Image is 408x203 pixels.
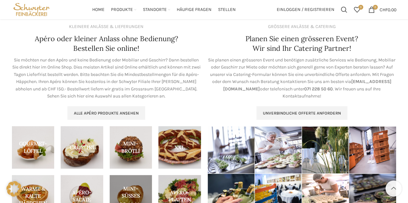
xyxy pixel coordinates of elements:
img: Professionelle Lieferung [349,126,396,173]
a: Scroll to top button [385,180,402,197]
span: Standorte [143,7,167,13]
span: Einloggen / Registrieren [277,7,334,12]
span: CHF [380,7,388,12]
a: Produkte [111,3,136,16]
span: Produkte [111,7,133,13]
div: Meine Wunschliste [351,3,363,16]
a: Alle Apéro Produkte ansehen [67,106,145,120]
span: 0 [358,5,363,10]
a: Product category crostini [61,126,103,169]
img: Mini-Brötli in der Vorbereitung [255,126,302,173]
h4: Apéro oder kleiner Anlass ohne Bedienung? Bestellen Sie online! [35,34,178,54]
h4: Planen Sie einen grösseren Event? Wir sind Ihr Catering Partner! [245,34,358,54]
a: Product category gourmet-loeffel [12,126,55,169]
a: Unverbindliche Offerte anfordern [256,106,347,120]
span: Alle Apéro Produkte ansehen [74,111,139,116]
img: Catering-Anlass draussen [302,126,349,173]
span: 0 [373,5,378,10]
div: KLEINERE ANLÄSSE & LIEFERUNGEN [69,23,144,30]
span: oder telefonisch unter [260,86,304,92]
div: Main navigation [55,3,273,16]
a: Home [92,3,104,16]
span: Home [92,7,104,13]
a: Site logo [12,6,52,12]
span: Sie planen einen grösseren Event und benötigen zusätzliche Services wie Bedienung, Mobiliar oder ... [208,57,395,84]
span: [EMAIL_ADDRESS][DOMAIN_NAME] [223,79,392,91]
a: Standorte [143,3,170,16]
a: 0 [351,3,363,16]
span: Häufige Fragen [177,7,212,13]
span: Stellen [218,7,236,13]
div: GRÖSSERE ANLÄSSE & CATERING [268,23,336,30]
a: Stellen [218,3,236,16]
a: 0 CHF0.00 [365,3,400,16]
span: 071 228 50 60 [304,86,333,92]
p: Sie möchten nur den Apéro und keine Bedienung oder Mobiliar und Geschirr? Dann bestellen Sie dire... [12,57,201,100]
a: Einloggen / Registrieren [274,3,338,16]
img: Gourmet-Löffel werden vorbereitet [208,126,254,173]
span: Unverbindliche Offerte anfordern [263,111,341,116]
a: Product category mini-broetli [110,126,152,169]
bdi: 0.00 [380,7,396,12]
a: Häufige Fragen [177,3,212,16]
a: Suchen [338,3,351,16]
a: Product category xxl [158,126,201,169]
